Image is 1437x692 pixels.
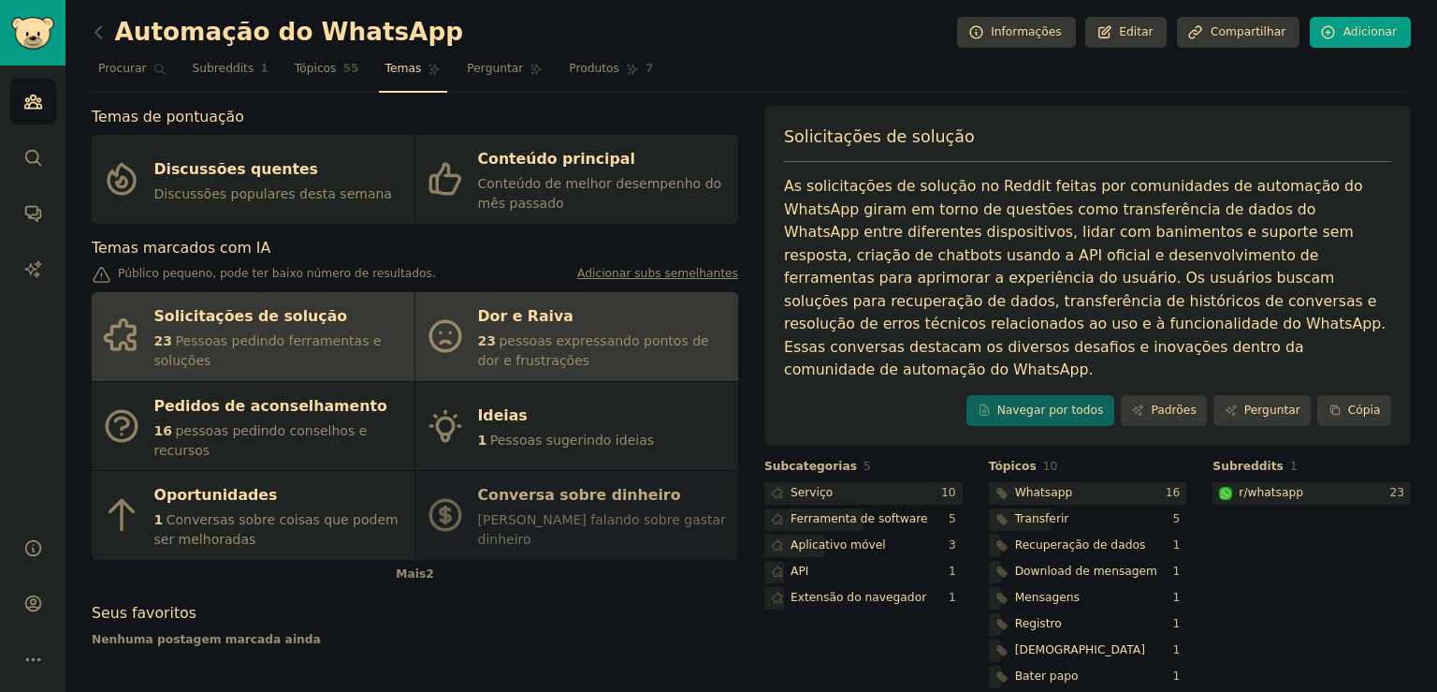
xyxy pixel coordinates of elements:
[1151,404,1196,417] font: Padrões
[154,512,164,527] font: 1
[989,613,1187,637] a: Registro1
[426,567,434,581] font: 2
[791,591,926,604] font: Extensão do navegador
[989,482,1187,506] a: Whatsapp16
[569,62,619,75] font: Produtos
[562,54,660,93] a: Produtos7
[154,423,172,438] font: 16
[949,512,956,525] font: 5
[1119,25,1153,38] font: Editar
[1343,25,1397,38] font: Adicionar
[1121,395,1207,427] a: Padrões
[92,633,321,646] font: Nenhuma postagem marcada ainda
[949,538,956,552] font: 3
[154,160,318,178] font: Discussões quentes
[1389,486,1404,499] font: 23
[1177,17,1299,49] a: Compartilhar
[1348,404,1381,417] font: Cópia
[92,54,173,93] a: Procurar
[1310,17,1411,49] a: Adicionar
[1015,670,1079,683] font: Bater papo
[467,62,523,75] font: Perguntar
[154,333,382,368] font: Pessoas pedindo ferramentas e soluções
[478,333,709,368] font: pessoas expressando pontos de dor e frustrações
[478,433,487,448] font: 1
[92,108,244,125] font: Temas de pontuação
[1244,404,1300,417] font: Perguntar
[989,535,1187,558] a: Recuperação de dados1
[764,535,963,558] a: Aplicativo móvel3
[791,512,928,525] font: Ferramenta de software
[478,307,573,325] font: Dor e Raiva
[260,62,269,75] font: 1
[1173,643,1181,656] font: 1
[966,395,1114,427] a: Navegar por todos
[764,482,963,506] a: Serviço10
[1043,460,1058,473] font: 10
[764,587,963,611] a: Extensão do navegador1
[1173,512,1181,525] font: 5
[154,512,399,547] font: Conversas sobre coisas que podem ser melhoradas
[1211,25,1285,38] font: Compartilhar
[1173,565,1181,578] font: 1
[1213,395,1311,427] a: Perguntar
[646,62,654,75] font: 7
[415,135,738,224] a: Conteúdo principalConteúdo de melhor desempenho do mês passado
[864,460,871,473] font: 5
[957,17,1076,49] a: Informações
[989,640,1187,663] a: [DEMOGRAPHIC_DATA]1
[92,382,414,471] a: Pedidos de aconselhamento16pessoas pedindo conselhos e recursos
[997,404,1104,417] font: Navegar por todos
[577,266,738,286] a: Adicionar subs semelhantes
[92,135,414,224] a: Discussões quentesDiscussões populares desta semana
[1015,512,1069,525] font: Transferir
[764,561,963,584] a: API1
[791,538,886,552] font: Aplicativo móvel
[154,186,392,201] font: Discussões populares desta semana
[98,62,147,75] font: Procurar
[1173,617,1181,630] font: 1
[92,471,414,560] a: Oportunidades1Conversas sobre coisas que podem ser melhoradas
[764,460,857,473] font: Subcategorias
[941,486,956,499] font: 10
[1248,486,1304,499] font: whatsapp
[186,54,275,93] a: Subreddits1
[991,25,1062,38] font: Informações
[1173,591,1181,604] font: 1
[154,307,348,325] font: Solicitações de solução
[784,177,1390,378] font: As solicitações de solução no Reddit feitas por comunidades de automação do WhatsApp giram em tor...
[478,176,722,211] font: Conteúdo de melhor desempenho do mês passado
[1290,460,1298,473] font: 1
[764,508,963,532] a: Ferramenta de software5
[989,561,1187,584] a: Download de mensagem1
[415,292,738,381] a: Dor e Raiva23pessoas expressando pontos de dor e frustrações
[92,292,414,381] a: Solicitações de solução23Pessoas pedindo ferramentas e soluções
[1015,538,1146,552] font: Recuperação de dados
[92,604,196,622] font: Seus favoritos
[1166,486,1181,499] font: 16
[1015,565,1157,578] font: Download de mensagem
[989,587,1187,611] a: Mensagens1
[154,423,368,458] font: pessoas pedindo conselhos e recursos
[11,17,54,50] img: Logotipo do GummySearch
[1085,17,1167,49] a: Editar
[1212,460,1284,473] font: Subreddits
[379,54,448,93] a: Temas
[1015,486,1073,499] font: Whatsapp
[92,239,270,257] font: Temas marcados com IA
[989,508,1187,532] a: Transferir5
[385,62,422,75] font: Temas
[154,397,387,415] font: Pedidos de aconselhamento
[1317,395,1391,427] button: Cópia
[478,406,528,424] font: Ideias
[118,267,436,280] font: Público pequeno, pode ter baixo número de resultados.
[1015,617,1062,630] font: Registro
[288,54,366,93] a: Tópicos55
[154,486,278,504] font: Oportunidades
[154,333,172,348] font: 23
[460,54,549,93] a: Perguntar
[949,565,956,578] font: 1
[989,666,1187,689] a: Bater papo1
[949,591,956,604] font: 1
[396,567,426,581] font: Mais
